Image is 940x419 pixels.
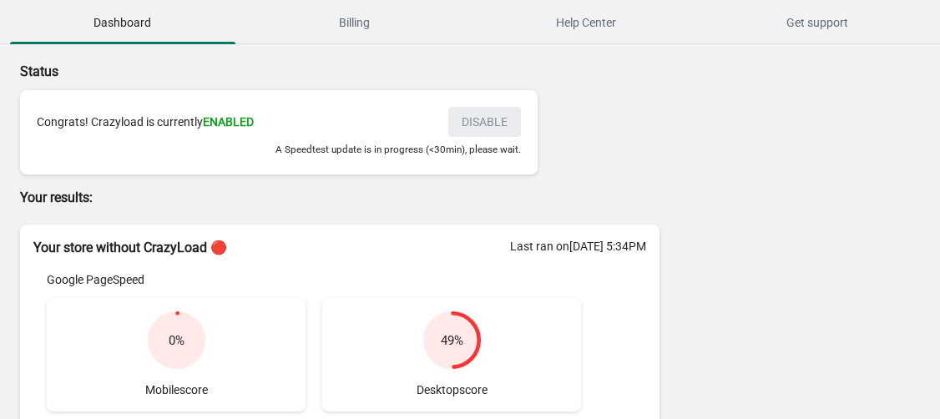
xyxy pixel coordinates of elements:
span: Get support [705,8,931,38]
small: A Speedtest update is in progress (<30min), please wait. [275,144,521,155]
div: Mobile score [47,298,306,411]
h2: Your store without CrazyLoad 🔴 [33,238,646,258]
p: Status [20,62,660,82]
div: Desktop score [322,298,581,411]
span: Billing [242,8,467,38]
span: Help Center [473,8,699,38]
span: Dashboard [10,8,235,38]
div: Google PageSpeed [47,271,581,288]
button: Dashboard [7,1,239,44]
span: ENABLED [203,115,254,129]
div: Last ran on [DATE] 5:34PM [510,238,646,255]
p: Your results: [20,188,660,208]
div: Congrats! Crazyload is currently [37,114,432,130]
div: 0 % [169,332,184,349]
div: 49 % [441,332,463,349]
